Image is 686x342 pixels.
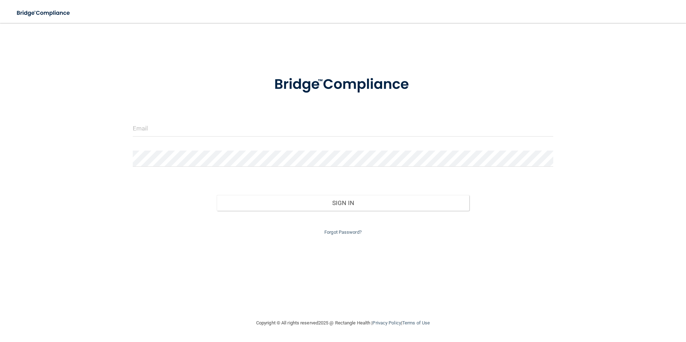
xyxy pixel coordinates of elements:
[133,120,554,137] input: Email
[562,291,677,320] iframe: Drift Widget Chat Controller
[324,229,362,235] a: Forgot Password?
[217,195,469,211] button: Sign In
[11,6,77,20] img: bridge_compliance_login_screen.278c3ca4.svg
[402,320,430,326] a: Terms of Use
[372,320,401,326] a: Privacy Policy
[259,66,427,103] img: bridge_compliance_login_screen.278c3ca4.svg
[212,312,474,334] div: Copyright © All rights reserved 2025 @ Rectangle Health | |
